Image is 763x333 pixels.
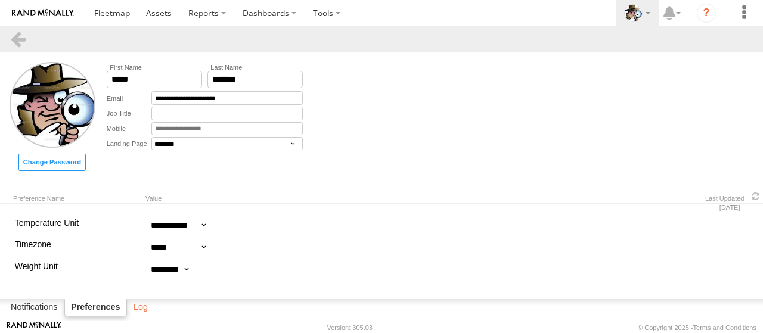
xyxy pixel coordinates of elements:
label: Job Title [107,107,151,120]
label: Mobile [107,122,151,136]
img: rand-logo.svg [12,9,74,17]
label: Set new password [18,154,86,171]
div: © Copyright 2025 - [638,324,756,331]
a: Back to landing page [10,30,27,48]
label: Weight Unit [13,259,132,279]
div: Preference Name [13,196,132,202]
label: Temperature Unit [13,216,132,235]
label: Landing Page [107,137,151,150]
div: Scott Bennett [620,4,655,22]
label: Email [107,91,151,105]
div: Value [145,196,688,202]
div: Last Updated [701,196,749,202]
label: Timezone [13,238,132,257]
label: Notifications [5,300,64,316]
label: Log [128,300,154,316]
i: ? [697,4,716,23]
label: Last Name [207,64,303,71]
a: Terms and Conditions [693,324,756,331]
label: Preferences [64,299,127,317]
span: Refresh [749,191,763,202]
div: Version: 305.03 [327,324,373,331]
label: First Name [107,64,202,71]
